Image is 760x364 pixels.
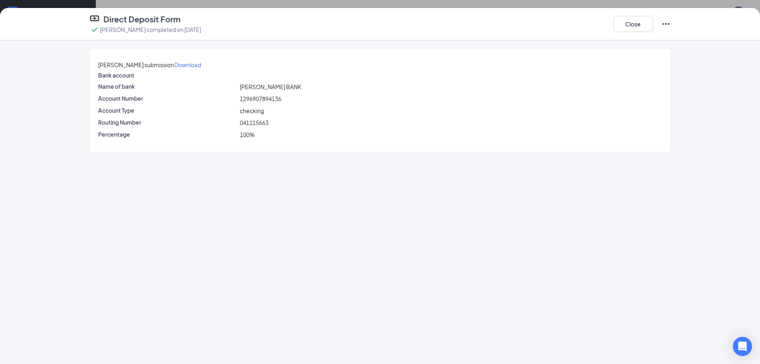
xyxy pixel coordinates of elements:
div: Open Intercom Messenger [733,337,752,356]
p: Account Type [98,106,237,114]
svg: Ellipses [661,19,671,29]
p: Routing Number [98,118,237,126]
span: [PERSON_NAME] BANK [240,83,301,90]
p: [PERSON_NAME] completed on [DATE] [100,26,201,34]
p: Download [174,61,201,69]
h4: Direct Deposit Form [103,14,180,25]
button: Close [613,16,653,32]
span: 1296907894136 [240,95,281,102]
button: Download [174,58,201,71]
p: Percentage [98,130,237,138]
span: checking [240,107,264,114]
p: Account Number [98,94,237,102]
p: Bank account [98,71,237,79]
svg: Checkmark [90,25,99,34]
p: Name of bank [98,82,237,90]
span: 100% [240,131,255,138]
span: 041215663 [240,119,268,126]
span: [PERSON_NAME] submission [98,61,174,68]
svg: DirectDepositIcon [90,14,99,23]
